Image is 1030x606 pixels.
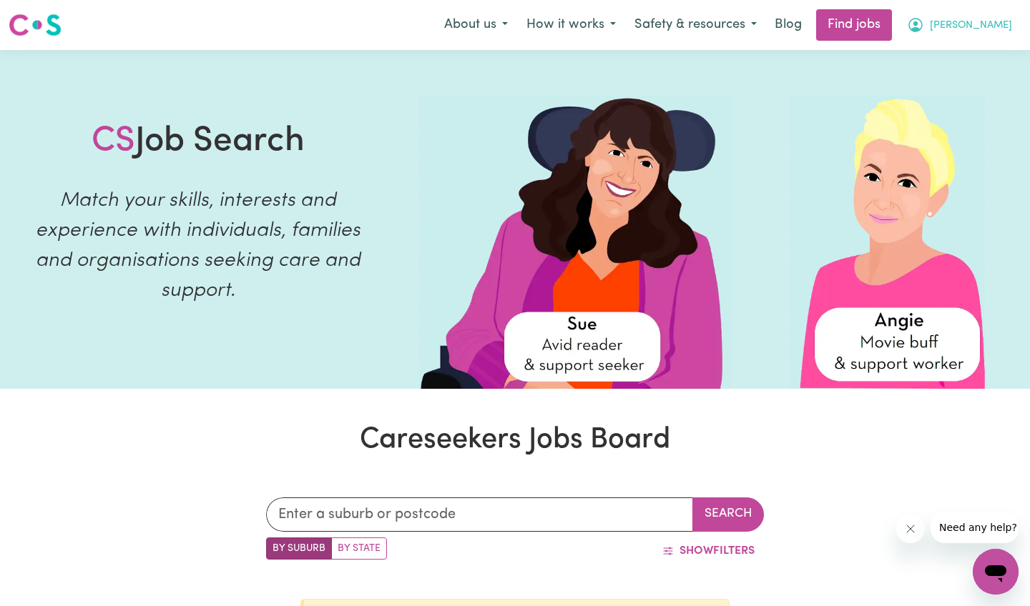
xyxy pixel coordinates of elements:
[930,18,1012,34] span: [PERSON_NAME]
[266,537,332,560] label: Search by suburb/post code
[266,497,693,532] input: Enter a suburb or postcode
[331,537,387,560] label: Search by state
[517,10,625,40] button: How it works
[692,497,764,532] button: Search
[816,9,892,41] a: Find jobs
[766,9,810,41] a: Blog
[435,10,517,40] button: About us
[898,10,1021,40] button: My Account
[896,515,925,543] iframe: Close message
[9,12,62,38] img: Careseekers logo
[625,10,766,40] button: Safety & resources
[17,186,379,306] p: Match your skills, interests and experience with individuals, families and organisations seeking ...
[92,121,305,163] h1: Job Search
[92,124,135,159] span: CS
[653,537,764,565] button: ShowFilters
[931,512,1019,543] iframe: Message from company
[680,545,713,557] span: Show
[973,549,1019,595] iframe: Button to launch messaging window
[9,9,62,41] a: Careseekers logo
